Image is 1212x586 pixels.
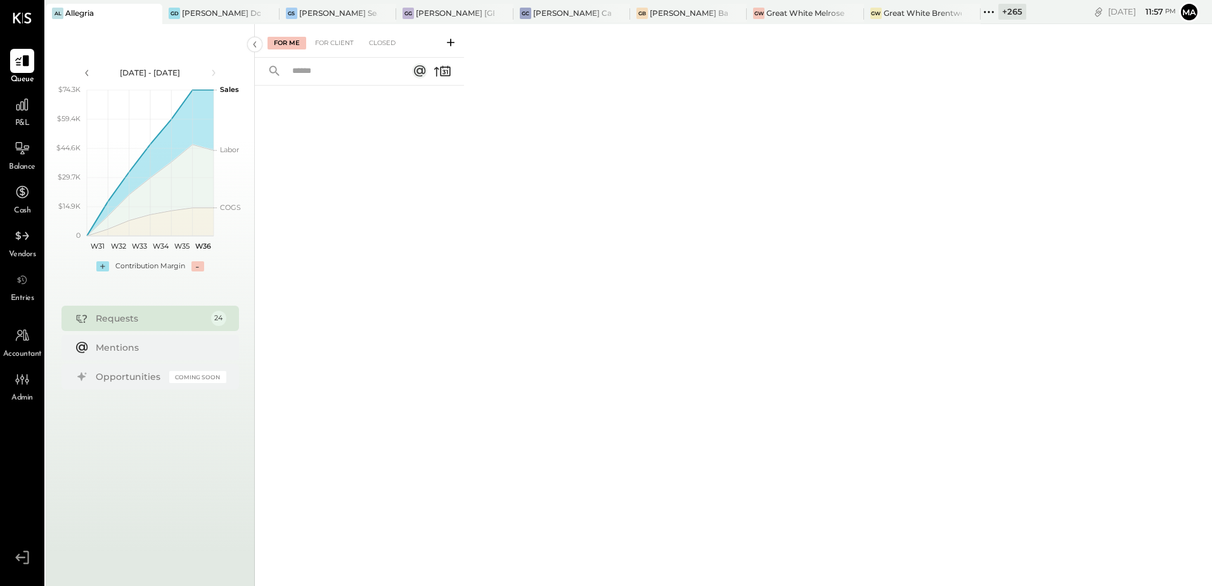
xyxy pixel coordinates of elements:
[1,49,44,86] a: Queue
[11,393,33,404] span: Admin
[636,8,648,19] div: GB
[650,8,728,18] div: [PERSON_NAME] Back Bay
[9,249,36,261] span: Vendors
[1,268,44,304] a: Entries
[1,93,44,129] a: P&L
[220,145,239,154] text: Labor
[753,8,764,19] div: GW
[195,242,210,251] text: W36
[111,242,126,251] text: W32
[1,323,44,360] a: Accountant
[520,8,531,19] div: GC
[153,242,169,251] text: W34
[1092,5,1105,18] div: copy link
[766,8,844,18] div: Great White Melrose
[76,231,81,240] text: 0
[286,8,297,19] div: GS
[65,8,94,18] div: Allegria
[220,85,239,94] text: Sales
[1108,6,1176,18] div: [DATE]
[1,367,44,404] a: Admin
[211,311,226,326] div: 24
[58,85,81,94] text: $74.3K
[191,261,204,271] div: -
[309,37,360,49] div: For Client
[1,180,44,217] a: Cash
[268,37,306,49] div: For Me
[1,224,44,261] a: Vendors
[182,8,260,18] div: [PERSON_NAME] Downtown
[998,4,1026,20] div: + 265
[870,8,882,19] div: GW
[15,118,30,129] span: P&L
[90,242,104,251] text: W31
[1179,2,1199,22] button: Ma
[96,312,205,325] div: Requests
[174,242,190,251] text: W35
[132,242,147,251] text: W33
[58,173,81,181] text: $29.7K
[57,114,81,123] text: $59.4K
[96,67,204,78] div: [DATE] - [DATE]
[56,143,81,152] text: $44.6K
[96,370,163,383] div: Opportunities
[115,261,185,271] div: Contribution Margin
[96,261,109,271] div: +
[220,203,241,212] text: COGS
[52,8,63,19] div: Al
[169,8,180,19] div: GD
[11,74,34,86] span: Queue
[9,162,35,173] span: Balance
[14,205,30,217] span: Cash
[3,349,42,360] span: Accountant
[363,37,402,49] div: Closed
[416,8,494,18] div: [PERSON_NAME] [GEOGRAPHIC_DATA]
[533,8,611,18] div: [PERSON_NAME] Causeway
[169,371,226,383] div: Coming Soon
[403,8,414,19] div: GG
[884,8,962,18] div: Great White Brentwood
[96,341,220,354] div: Mentions
[58,202,81,211] text: $14.9K
[1,136,44,173] a: Balance
[299,8,377,18] div: [PERSON_NAME] Seaport
[11,293,34,304] span: Entries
